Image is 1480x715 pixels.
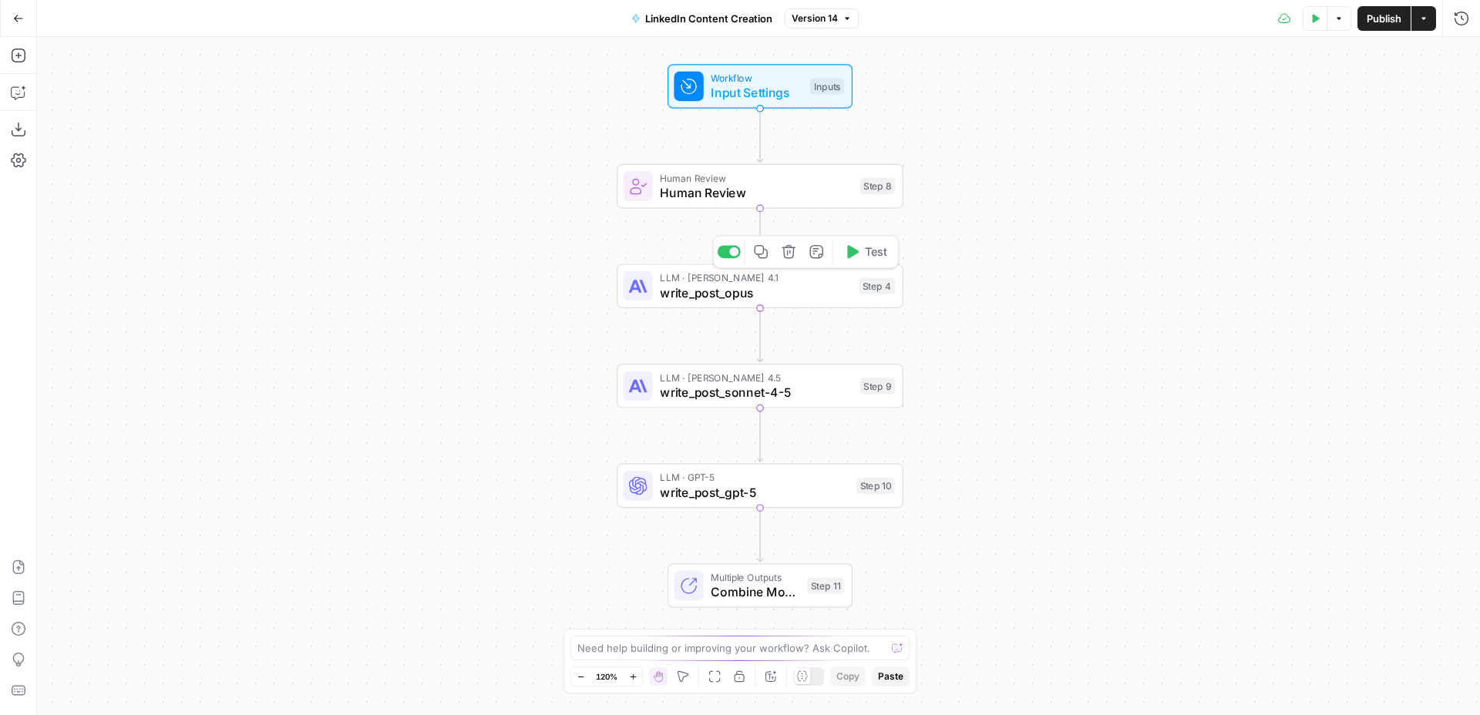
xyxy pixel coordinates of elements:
div: LLM · [PERSON_NAME] 4.5write_post_sonnet-4-5Step 9 [617,364,903,408]
div: LLM · GPT-5write_post_gpt-5Step 10 [617,464,903,509]
span: Paste [878,670,903,683]
button: Publish [1357,6,1411,31]
div: Inputs [810,78,844,95]
button: Version 14 [785,8,859,29]
span: LLM · [PERSON_NAME] 4.5 [660,370,853,384]
span: write_post_sonnet-4-5 [660,383,853,401]
g: Edge from step_9 to step_10 [757,408,762,462]
button: Test [837,240,894,264]
span: LLM · [PERSON_NAME] 4.1 [660,270,851,285]
span: Human Review [660,183,853,202]
span: Copy [836,670,859,683]
div: Step 8 [860,178,896,195]
div: Step 4 [859,277,895,294]
span: Workflow [711,71,802,86]
span: Human Review [660,170,853,185]
div: Step 10 [856,478,895,495]
span: 120% [596,670,617,683]
span: Combine Model Outputs [711,582,799,601]
div: Multiple OutputsCombine Model OutputsStep 11 [617,563,903,608]
span: LinkedIn Content Creation [645,11,772,26]
button: LinkedIn Content Creation [622,6,782,31]
span: Publish [1367,11,1401,26]
span: LLM · GPT-5 [660,470,849,485]
span: Input Settings [711,83,802,102]
g: Edge from start to step_8 [757,109,762,163]
span: write_post_opus [660,284,851,302]
g: Edge from step_10 to step_11 [757,508,762,562]
div: Step 11 [807,577,844,594]
div: Step 9 [860,378,896,394]
span: Test [865,243,887,260]
div: LLM · [PERSON_NAME] 4.1write_post_opusStep 4Test [617,264,903,308]
span: write_post_gpt-5 [660,483,849,502]
span: Version 14 [792,12,838,25]
g: Edge from step_4 to step_9 [757,308,762,362]
button: Copy [830,666,866,686]
button: Paste [872,666,910,686]
span: Multiple Outputs [711,570,799,585]
div: Human ReviewHuman ReviewStep 8 [617,164,903,209]
div: WorkflowInput SettingsInputs [617,64,903,109]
